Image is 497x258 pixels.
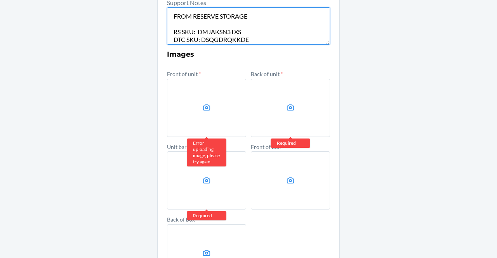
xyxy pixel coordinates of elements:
div: Error uploading image, please try again [187,139,226,166]
label: Front of box [251,144,281,150]
div: Required [271,139,310,148]
label: Back of box [167,216,195,223]
label: Unit barcode [167,144,202,150]
label: Front of unit [167,71,201,77]
label: Back of unit [251,71,283,77]
div: Required [187,211,226,220]
h3: Images [167,49,330,59]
